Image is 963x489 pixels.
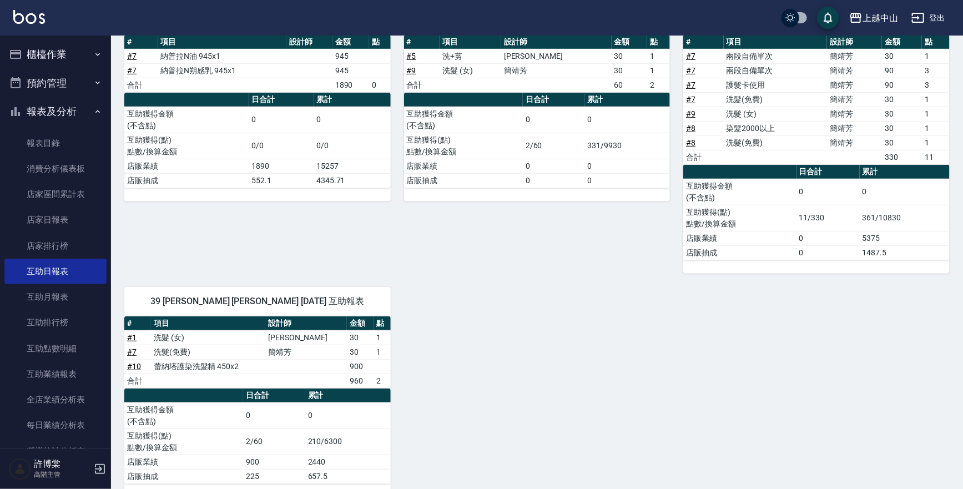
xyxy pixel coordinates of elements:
th: # [404,35,440,49]
td: 簡靖芳 [827,92,882,107]
td: 兩段自備單次 [724,49,827,63]
a: 消費分析儀表板 [4,156,107,182]
td: 945 [332,49,370,63]
th: 日合計 [523,93,584,107]
td: 簡靖芳 [265,345,347,359]
table: a dense table [683,165,950,260]
td: 15257 [314,159,391,173]
td: 簡靖芳 [827,107,882,121]
th: 日合計 [249,93,314,107]
td: 染髮2000以上 [724,121,827,135]
a: 互助業績報表 [4,361,107,387]
td: 2440 [305,455,391,469]
td: 互助獲得(點) 點數/換算金額 [124,428,243,455]
td: 1 [922,107,950,121]
td: 1 [922,135,950,150]
a: #7 [686,80,695,89]
td: 合計 [683,150,723,164]
th: 點 [369,35,390,49]
td: 0/0 [314,133,391,159]
th: 累計 [305,389,391,403]
td: 1 [374,330,390,345]
td: 簡靖芳 [827,135,882,150]
td: 331/9930 [584,133,670,159]
td: 3 [922,78,950,92]
td: 657.5 [305,469,391,483]
td: 兩段自備單次 [724,63,827,78]
table: a dense table [404,35,670,93]
td: 0 [584,159,670,173]
th: 日合計 [243,389,305,403]
td: 1 [922,121,950,135]
h5: 許博棠 [34,458,90,470]
td: 蕾納塔護染洗髮精 450x2 [151,359,265,374]
button: 登出 [907,8,950,28]
td: 30 [882,49,922,63]
td: 30 [882,121,922,135]
td: 30 [882,92,922,107]
th: 累計 [584,93,670,107]
td: 合計 [124,78,158,92]
td: 洗髮 (女) [151,330,265,345]
th: 設計師 [501,35,612,49]
p: 高階主管 [34,470,90,480]
td: 30 [612,63,648,78]
a: 報表目錄 [4,130,107,156]
td: 洗+剪 [440,49,501,63]
th: 設計師 [286,35,332,49]
td: 簡靖芳 [827,49,882,63]
td: 簡靖芳 [827,121,882,135]
td: 2 [647,78,670,92]
td: 225 [243,469,305,483]
th: 金額 [612,35,648,49]
td: 945 [332,63,370,78]
a: #7 [127,66,137,75]
button: 櫃檯作業 [4,40,107,69]
td: 0 [523,107,584,133]
th: 項目 [724,35,827,49]
th: 金額 [347,316,374,331]
td: 1890 [332,78,370,92]
td: 互助獲得金額 (不含點) [404,107,523,133]
td: 90 [882,63,922,78]
td: 0 [369,78,390,92]
td: 1487.5 [860,245,950,260]
td: 2/60 [523,133,584,159]
a: #1 [127,333,137,342]
a: 互助日報表 [4,259,107,284]
th: 點 [647,35,670,49]
a: #7 [686,52,695,61]
a: 全店業績分析表 [4,387,107,412]
td: 護髮卡使用 [724,78,827,92]
a: #7 [686,95,695,104]
td: 30 [347,330,374,345]
a: #7 [686,66,695,75]
a: #8 [686,124,695,133]
th: # [683,35,723,49]
td: 3 [922,63,950,78]
td: 互助獲得(點) 點數/換算金額 [124,133,249,159]
th: 項目 [158,35,286,49]
td: 0 [523,159,584,173]
th: # [124,35,158,49]
a: #8 [686,138,695,147]
a: 店家排行榜 [4,233,107,259]
a: #7 [127,52,137,61]
a: #5 [407,52,416,61]
td: 0 [796,245,860,260]
td: 330 [882,150,922,164]
th: 設計師 [265,316,347,331]
a: 互助月報表 [4,284,107,310]
td: 0 [584,173,670,188]
td: 1 [922,49,950,63]
td: 11 [922,150,950,164]
td: 0 [523,173,584,188]
td: 合計 [124,374,151,388]
td: 0 [796,179,860,205]
td: 11/330 [796,205,860,231]
td: 洗髮(免費) [151,345,265,359]
td: 互助獲得金額 (不含點) [683,179,796,205]
table: a dense table [404,93,670,188]
a: #7 [127,347,137,356]
td: 店販業績 [683,231,796,245]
